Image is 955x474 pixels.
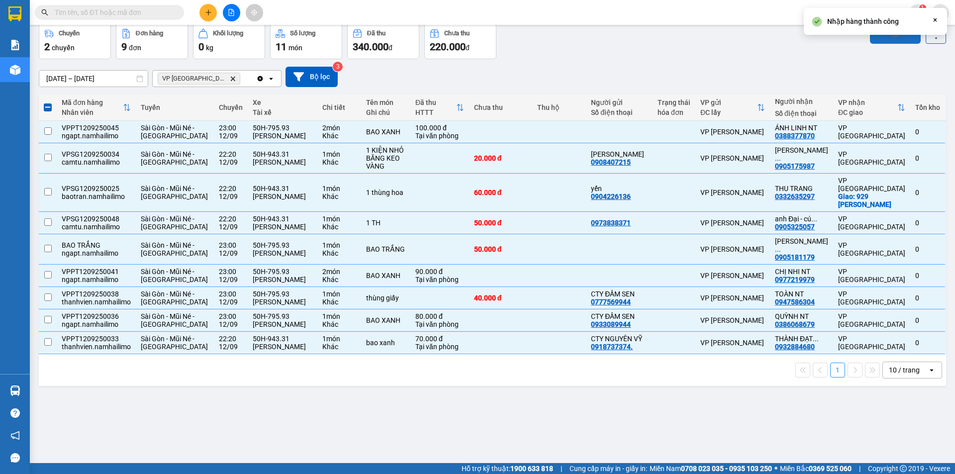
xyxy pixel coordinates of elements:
div: [PERSON_NAME] [253,343,312,351]
div: ngapt.namhailimo [62,249,131,257]
div: VP [PERSON_NAME] [700,339,765,347]
div: VP [GEOGRAPHIC_DATA] [838,312,905,328]
span: đ [388,44,392,52]
div: 23:00 [219,312,243,320]
div: Tên món [366,98,405,106]
div: Giao: 929 Lê Hồng Phong [838,192,905,208]
button: Đơn hàng9đơn [116,23,188,59]
div: 90.000 đ [415,268,464,276]
div: 0 [915,316,940,324]
div: 100.000 đ [415,124,464,132]
div: camtu.namhailimo [62,158,131,166]
div: VP nhận [838,98,897,106]
div: 50H-943.31 [253,150,312,158]
span: search [41,9,48,16]
div: VP [PERSON_NAME] [700,294,765,302]
div: ÁNH LINH NT [775,124,828,132]
div: CHỊ NHI NT [775,268,828,276]
span: ... [813,335,819,343]
div: 80.000 đ [415,312,464,320]
div: Khác [322,192,356,200]
div: 1 món [322,335,356,343]
div: 1 KIỆN NHỎ BĂNG KEO VÀNG [366,146,405,170]
div: Trạng thái [658,98,690,106]
span: Sài Gòn - Mũi Né - [GEOGRAPHIC_DATA] [141,335,208,351]
div: bao xanh [366,339,405,347]
span: | [561,463,562,474]
span: Sài Gòn - Mũi Né - [GEOGRAPHIC_DATA] [141,215,208,231]
div: baotran.namhailimo [62,192,131,200]
div: 50H-795.93 [253,124,312,132]
div: Khác [322,249,356,257]
div: VP [GEOGRAPHIC_DATA] [838,124,905,140]
div: VP gửi [700,98,757,106]
div: Số điện thoại [775,109,828,117]
div: 50.000 đ [474,219,527,227]
div: 12/09 [219,249,243,257]
div: VPSG1209250025 [62,185,131,192]
div: VPSG1209250034 [62,150,131,158]
div: [PERSON_NAME] [253,223,312,231]
div: 0 [915,154,940,162]
span: VP Nha Trang [162,75,226,83]
div: THÀNH ĐẠT NT [775,335,828,343]
div: BAO TRẮNG [62,241,131,249]
div: Khác [322,223,356,231]
div: 0 [915,128,940,136]
div: 0905181179 [775,253,815,261]
span: 0 [198,41,204,53]
div: Khác [322,158,356,166]
span: notification [10,431,20,440]
div: BAO XANH [366,316,405,324]
div: [PERSON_NAME] [253,192,312,200]
span: ... [775,245,781,253]
div: [PERSON_NAME] [253,249,312,257]
div: ngapt.namhailimo [62,132,131,140]
span: Hỗ trợ kỹ thuật: [462,463,553,474]
div: 1 món [322,290,356,298]
span: plus [205,9,212,16]
div: VPPT1209250036 [62,312,131,320]
span: đ [466,44,470,52]
div: THU TRANG [775,185,828,192]
div: 12/09 [219,132,243,140]
div: ĐC lấy [700,108,757,116]
svg: open [928,366,936,374]
div: VP [GEOGRAPHIC_DATA] [838,241,905,257]
svg: Delete [230,76,236,82]
div: Tại văn phòng [415,132,464,140]
span: Sài Gòn - Mũi Né - [GEOGRAPHIC_DATA] [141,241,208,257]
span: ⚪️ [774,467,777,471]
button: 1 [830,363,845,378]
div: 1 món [322,241,356,249]
div: VP [PERSON_NAME] [700,128,765,136]
th: Toggle SortBy [695,95,770,121]
span: aim [251,9,258,16]
div: Tài xế [253,108,312,116]
sup: 1 [919,4,926,11]
div: Tồn kho [915,103,940,111]
div: Nhân viên [62,108,123,116]
span: 11 [276,41,286,53]
div: VPPT1209250038 [62,290,131,298]
div: 2 món [322,124,356,132]
div: 50H-795.93 [253,290,312,298]
div: HTTT [415,108,456,116]
div: 50H-795.93 [253,268,312,276]
button: Chưa thu220.000đ [424,23,496,59]
div: VP [GEOGRAPHIC_DATA] [838,150,905,166]
button: plus [199,4,217,21]
div: [PERSON_NAME] [253,298,312,306]
span: ... [775,154,781,162]
div: 23:00 [219,268,243,276]
button: Khối lượng0kg [193,23,265,59]
div: 0918737374. [591,343,633,351]
div: Khác [322,276,356,284]
div: 22:20 [219,185,243,192]
span: Miền Nam [650,463,772,474]
div: Xe [253,98,312,106]
div: VP [PERSON_NAME] [700,189,765,196]
img: warehouse-icon [10,385,20,396]
div: 0977219979 [775,276,815,284]
div: ngapt.namhailimo [62,276,131,284]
